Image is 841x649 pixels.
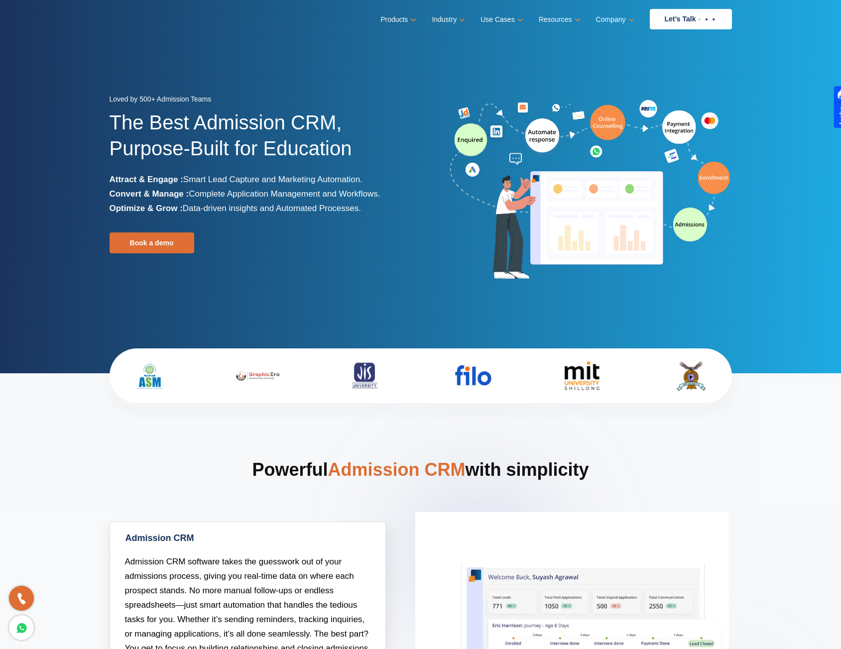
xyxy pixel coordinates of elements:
[432,12,463,27] a: Industry
[110,522,385,554] a: Admission CRM
[110,189,189,199] b: Convert & Manage :
[539,12,579,27] a: Resources
[183,175,362,184] span: Smart Lead Capture and Marketing Automation.
[110,92,413,109] div: Loved by 500+ Admission Teams
[110,204,183,213] b: Optimize & Grow :
[183,204,361,213] span: Data-driven insights and Automated Processes.
[481,12,521,27] a: Use Cases
[448,98,732,283] img: admission-software-home-page-header
[189,189,380,199] span: Complete Application Management and Workflows.
[110,109,413,172] h1: The Best Admission CRM, Purpose-Built for Education
[110,458,732,522] h2: Powerful with simplicity
[110,175,183,184] b: Attract & Engage :
[650,9,732,29] a: Let’s Talk
[328,459,465,480] span: Admission CRM
[110,232,194,253] a: Book a demo
[380,12,414,27] a: Products
[596,12,632,27] a: Company
[4,14,155,91] iframe: profile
